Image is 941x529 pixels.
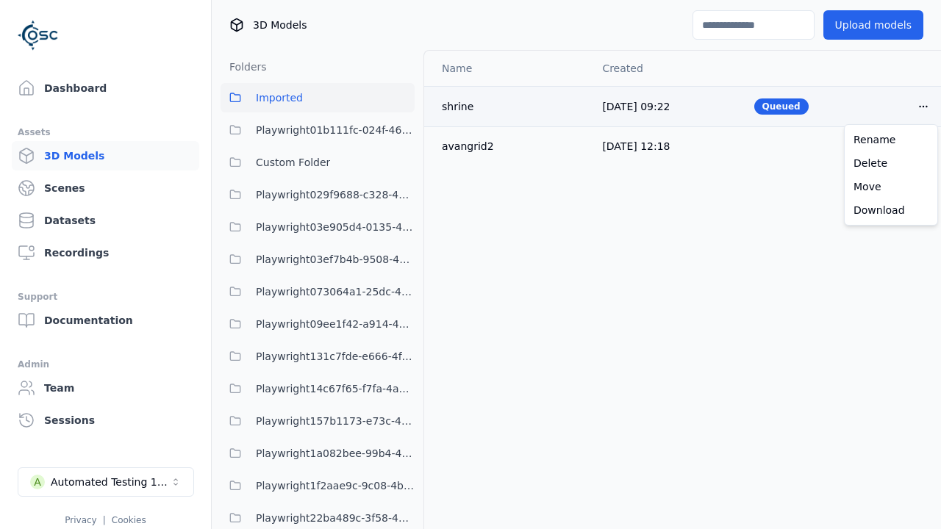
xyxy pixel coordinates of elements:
[848,175,934,198] a: Move
[848,151,934,175] a: Delete
[848,198,934,222] a: Download
[848,128,934,151] a: Rename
